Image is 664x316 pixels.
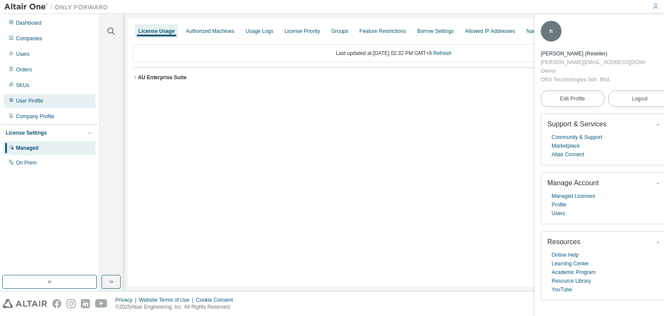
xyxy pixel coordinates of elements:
div: Users [16,51,29,58]
div: Groups [331,28,348,35]
a: Users [552,209,565,218]
div: On Prem [16,159,37,166]
a: Refresh [433,50,451,56]
a: Academic Program [552,268,596,277]
img: altair_logo.svg [3,299,47,308]
div: User Profile [16,97,43,104]
div: Dashboard [16,19,41,26]
a: Profile [552,200,566,209]
a: Managed Licenses [552,192,595,200]
span: Resources [547,238,580,245]
span: Support & Services [547,120,607,128]
div: Website Terms of Use [139,297,196,303]
div: Usage Logs [246,28,273,35]
a: Resource Library [552,277,591,285]
div: Borrow Settings [417,28,454,35]
a: Marketplace [552,142,580,150]
div: Orders [16,66,32,73]
div: Cookie Consent [196,297,238,303]
a: Altair Connect [552,150,584,159]
div: Owner [541,67,645,75]
div: Companies [16,35,42,42]
a: Learning Center [552,259,589,268]
a: Edit Profile [541,90,604,107]
div: Privacy [115,297,139,303]
div: [PERSON_NAME][EMAIL_ADDRESS][DOMAIN_NAME] [541,58,645,67]
div: Authorized Machines [186,28,234,35]
span: Manage Account [547,179,599,187]
a: YouTube [552,285,572,294]
div: Company Profile [16,113,54,120]
div: Last updated at: [DATE] 02:32 PM GMT+8 [133,44,654,62]
div: License Usage [138,28,175,35]
div: hafizal hamdan (Reseller) [541,49,645,58]
span: h [549,28,552,34]
img: instagram.svg [67,299,76,308]
div: License Settings [6,129,47,136]
img: linkedin.svg [81,299,90,308]
div: License Priority [284,28,320,35]
img: facebook.svg [52,299,61,308]
div: AU Enterprise Suite [138,74,187,81]
span: Logout [632,94,648,103]
button: AU Enterprise SuiteLicense ID: 144313 [133,68,654,87]
div: Allowed IP Addresses [465,28,515,35]
div: Named User [526,28,555,35]
div: Feature Restrictions [360,28,406,35]
div: SKUs [16,82,29,89]
a: Online Help [552,251,579,259]
a: Community & Support [552,133,602,142]
div: Managed [16,145,38,152]
p: © 2025 Altair Engineering, Inc. All Rights Reserved. [115,303,238,311]
img: youtube.svg [95,299,108,308]
div: ORS Tecchnologies Sdn. Bhd. [541,75,645,84]
img: Altair One [4,3,112,11]
span: Edit Profile [560,95,585,102]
